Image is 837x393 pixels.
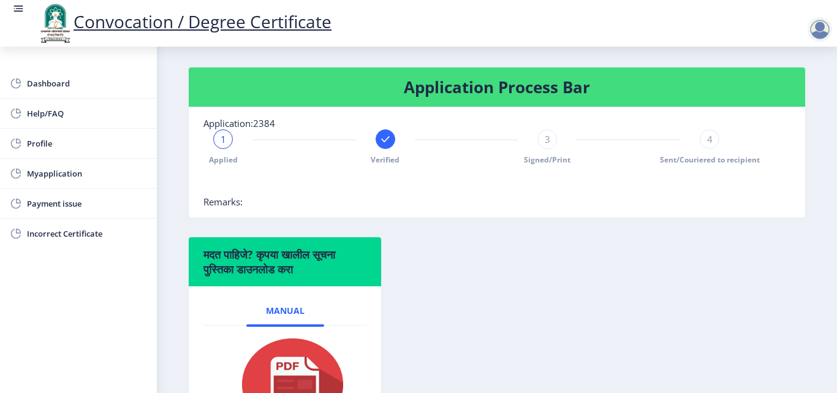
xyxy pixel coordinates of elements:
[221,133,226,145] span: 1
[707,133,713,145] span: 4
[27,76,147,91] span: Dashboard
[203,196,243,208] span: Remarks:
[203,117,275,129] span: Application:2384
[246,296,324,326] a: Manual
[27,196,147,211] span: Payment issue
[27,166,147,181] span: Myapplication
[203,247,366,277] h6: मदत पाहिजे? कृपया खालील सूचना पुस्तिका डाउनलोड करा
[37,2,74,44] img: logo
[27,226,147,241] span: Incorrect Certificate
[27,106,147,121] span: Help/FAQ
[203,77,790,97] h4: Application Process Bar
[209,155,238,165] span: Applied
[524,155,570,165] span: Signed/Print
[27,136,147,151] span: Profile
[371,155,400,165] span: Verified
[545,133,550,145] span: 3
[660,155,760,165] span: Sent/Couriered to recipient
[266,306,305,316] span: Manual
[37,10,331,33] a: Convocation / Degree Certificate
